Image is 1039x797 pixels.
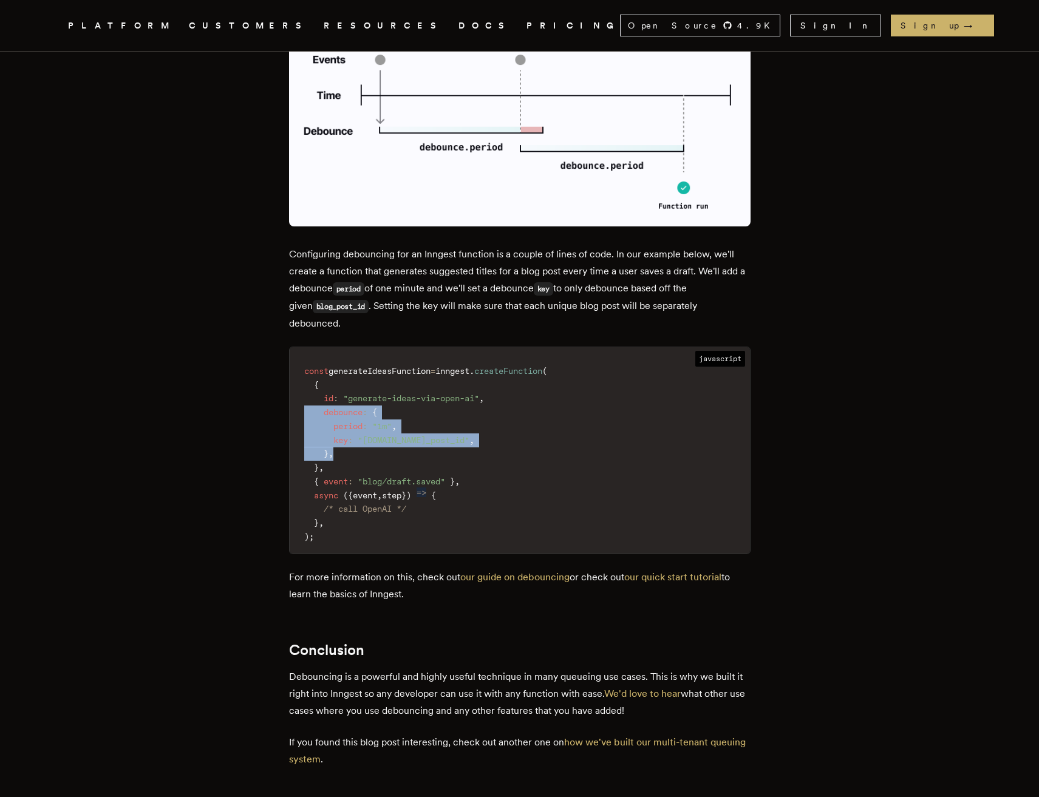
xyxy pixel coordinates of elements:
[624,571,721,583] a: our quick start tutorial
[348,435,353,445] span: :
[372,421,392,431] span: "1m"
[289,32,751,226] img: Visualization of how debounce is applied
[329,366,431,376] span: generateIdeasFunction
[450,477,455,486] span: }
[329,449,333,458] span: ,
[324,407,363,417] span: debounce
[324,477,348,486] span: event
[313,300,369,313] code: blog_post_id
[377,490,382,500] span: ,
[417,487,426,497] span: =>
[469,366,474,376] span: .
[289,736,746,765] a: how we've built our multi-tenant queuing system
[319,463,324,472] span: ,
[382,490,401,500] span: step
[695,351,745,367] span: javascript
[324,18,444,33] button: RESOURCES
[309,532,314,541] span: ;
[343,490,348,500] span: (
[891,15,994,36] a: Sign up
[469,435,474,445] span: ,
[348,477,353,486] span: :
[314,463,319,472] span: }
[348,490,353,500] span: {
[628,19,718,32] span: Open Source
[358,477,445,486] span: "blog/draft.saved"
[526,18,620,33] a: PRICING
[604,688,681,699] a: We'd love to hear
[324,393,333,403] span: id
[358,435,469,445] span: "[DOMAIN_NAME]_post_id"
[460,571,570,583] a: our guide on debouncing
[324,449,329,458] span: }
[534,282,553,296] code: key
[314,380,319,390] span: {
[431,366,435,376] span: =
[363,407,367,417] span: :
[474,366,542,376] span: createFunction
[304,532,309,541] span: )
[392,421,397,431] span: ,
[542,366,547,376] span: (
[333,393,338,403] span: :
[406,490,411,500] span: )
[68,18,174,33] button: PLATFORM
[314,477,319,486] span: {
[189,18,309,33] a: CUSTOMERS
[343,393,479,403] span: "generate-ideas-via-open-ai"
[289,734,751,768] p: If you found this blog post interesting, check out another one on .
[372,407,377,417] span: {
[353,490,377,500] span: event
[455,477,460,486] span: ,
[289,668,751,719] p: Debouncing is a powerful and highly useful technique in many queueing use cases. This is why we b...
[737,19,777,32] span: 4.9 K
[431,490,436,500] span: {
[289,246,751,332] p: Configuring debouncing for an Inngest function is a couple of lines of code. In our example below...
[314,490,338,500] span: async
[363,421,367,431] span: :
[319,518,324,527] span: ,
[401,490,406,500] span: }
[790,15,881,36] a: Sign In
[314,518,319,527] span: }
[289,642,751,659] h2: Conclusion
[435,366,469,376] span: inngest
[458,18,512,33] a: DOCS
[289,569,751,603] p: For more information on this, check out or check out to learn the basics of Inngest.
[304,366,329,376] span: const
[333,421,363,431] span: period
[333,282,364,296] code: period
[324,504,406,514] span: /* call OpenAI */
[479,393,484,403] span: ,
[333,435,348,445] span: key
[964,19,984,32] span: →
